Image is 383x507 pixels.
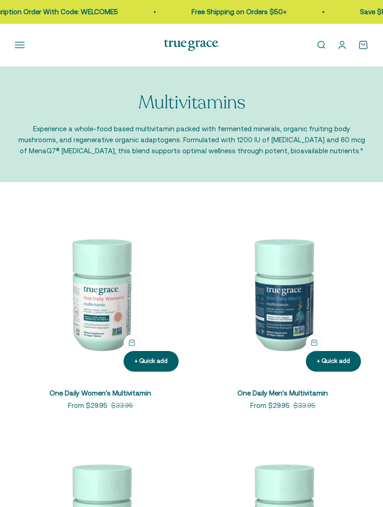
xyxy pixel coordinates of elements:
button: + Quick add [306,351,361,372]
button: + Quick add [124,334,140,351]
a: One Daily Men's Multivitamin [237,389,328,397]
a: One Daily Women's Multivitamin [50,389,151,397]
div: + Quick add [317,357,350,366]
button: + Quick add [124,351,179,372]
compare-at-price: $33.95 [111,400,133,411]
sale-price: From $29.95 [68,400,107,411]
a: Free Shipping on Orders $50+ [191,8,287,16]
div: + Quick add [135,357,168,366]
button: + Quick add [306,334,322,351]
img: We select ingredients that play a concrete role in true health, and we include them at effective ... [15,208,186,379]
p: Multivitamins [138,92,245,112]
img: One Daily Men's Multivitamin [197,208,368,379]
sale-price: From $29.95 [250,400,290,411]
p: Experience a whole-food based multivitamin packed with fermented minerals, organic fruiting body ... [15,123,368,156]
compare-at-price: $33.95 [293,400,315,411]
